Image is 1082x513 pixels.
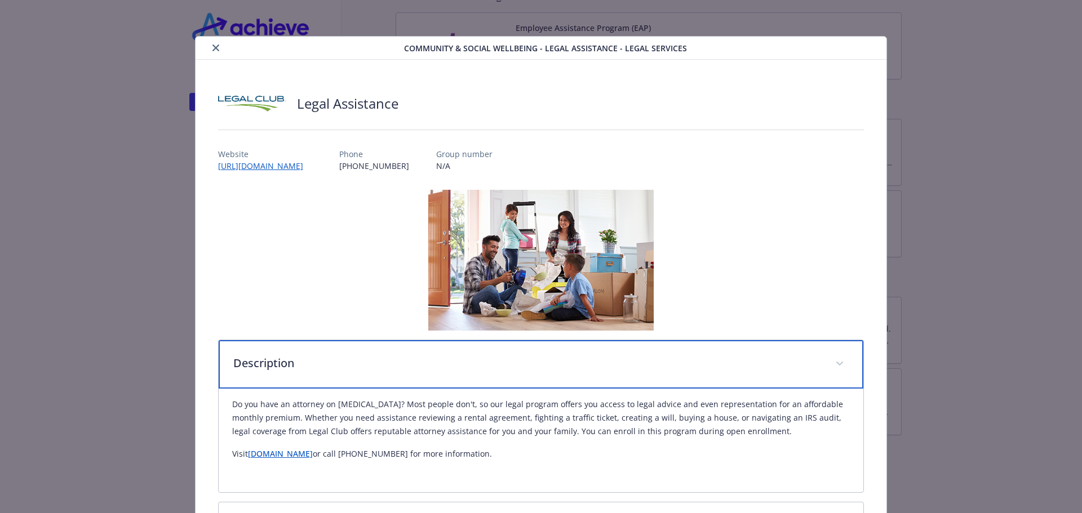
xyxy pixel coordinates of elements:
p: Phone [339,148,409,160]
p: [PHONE_NUMBER] [339,160,409,172]
p: Group number [436,148,493,160]
a: [DOMAIN_NAME] [248,448,313,459]
p: Do you have an attorney on [MEDICAL_DATA]? Most people don't, so our legal program offers you acc... [232,398,850,438]
p: Website [218,148,312,160]
span: Community & Social Wellbeing - Legal Assistance - Legal Services [404,42,687,54]
div: Description [219,340,864,389]
button: close [209,41,223,55]
img: banner [428,190,654,331]
a: [URL][DOMAIN_NAME] [218,160,312,171]
p: N/A [436,160,493,172]
p: Visit or call [PHONE_NUMBER] for more information. [232,447,850,461]
p: Description [233,355,822,372]
h2: Legal Assistance [297,94,398,113]
img: Legal Club of America [218,87,286,121]
div: Description [219,389,864,492]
